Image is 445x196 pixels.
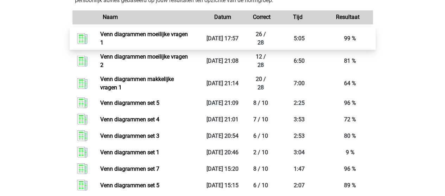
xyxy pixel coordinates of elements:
[100,165,159,172] a: Venn diagrammen set 7
[100,182,159,188] a: Venn diagrammen set 5
[197,13,247,21] div: Datum
[100,132,159,139] a: Venn diagrammen set 3
[100,31,188,46] a: Venn diagrammen moeilijke vragen 1
[100,53,188,68] a: Venn diagrammen moeilijke vragen 2
[323,13,373,21] div: Resultaat
[100,149,159,155] a: Venn diagrammen set 1
[273,13,323,21] div: Tijd
[248,13,273,21] div: Correct
[100,116,159,122] a: Venn diagrammen set 4
[97,13,198,21] div: Naam
[100,99,159,106] a: Venn diagrammen set 5
[100,75,174,90] a: Venn diagrammen makkelijke vragen 1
